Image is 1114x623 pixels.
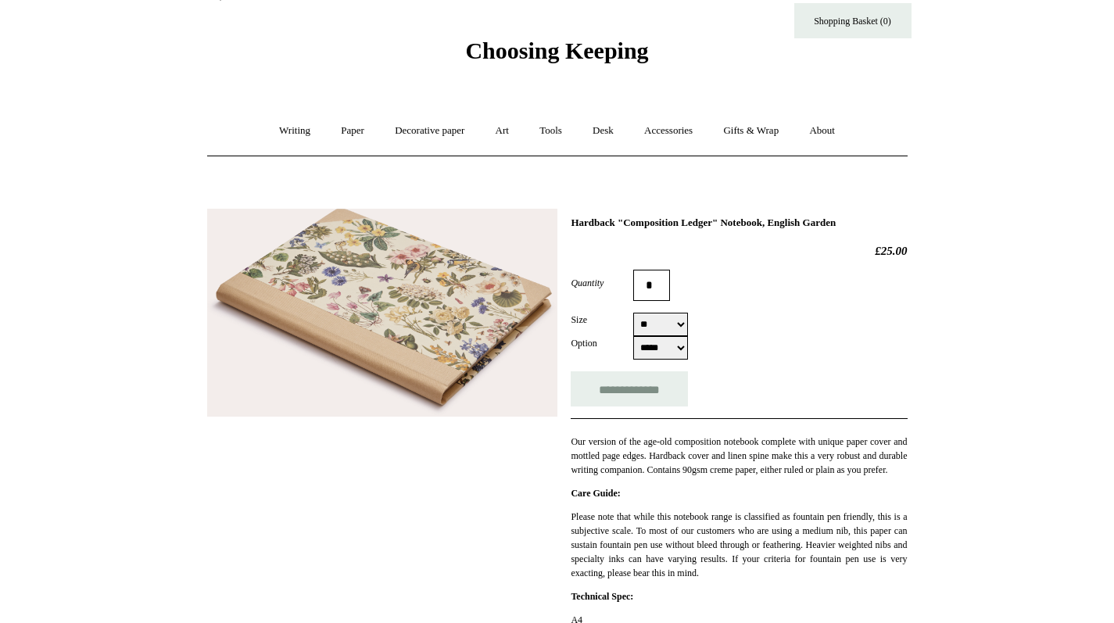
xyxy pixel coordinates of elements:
a: Art [482,110,523,152]
a: About [795,110,849,152]
label: Option [571,336,633,350]
img: Hardback "Composition Ledger" Notebook, English Garden [207,209,557,417]
a: Decorative paper [381,110,478,152]
a: Choosing Keeping [465,50,648,61]
label: Size [571,313,633,327]
strong: Technical Spec: [571,591,633,602]
p: Please note that while this notebook range is classified as fountain pen friendly, this is a subj... [571,510,907,580]
a: Writing [265,110,324,152]
h1: Hardback "Composition Ledger" Notebook, English Garden [571,217,907,229]
a: Shopping Basket (0) [794,3,912,38]
a: Desk [578,110,628,152]
h2: £25.00 [571,244,907,258]
a: Tools [525,110,576,152]
a: Paper [327,110,378,152]
a: Accessories [630,110,707,152]
span: Choosing Keeping [465,38,648,63]
strong: Care Guide: [571,488,620,499]
p: Our version of the age-old composition notebook complete with unique paper cover and mottled page... [571,435,907,477]
a: Gifts & Wrap [709,110,793,152]
label: Quantity [571,276,633,290]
